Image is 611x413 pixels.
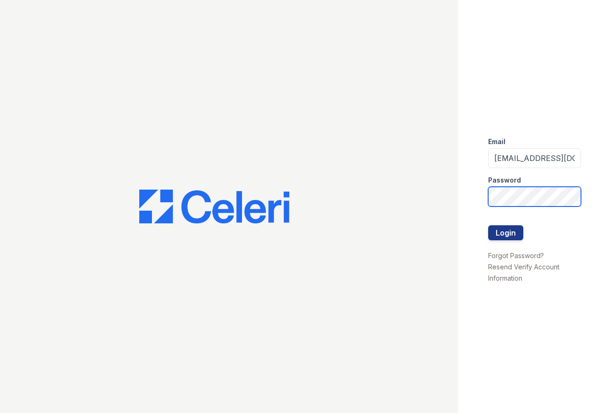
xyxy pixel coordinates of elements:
[488,176,521,185] label: Password
[139,190,289,223] img: CE_Logo_Blue-a8612792a0a2168367f1c8372b55b34899dd931a85d93a1a3d3e32e68fde9ad4.png
[488,252,544,260] a: Forgot Password?
[488,137,505,146] label: Email
[488,263,559,282] a: Resend Verify Account Information
[488,225,523,240] button: Login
